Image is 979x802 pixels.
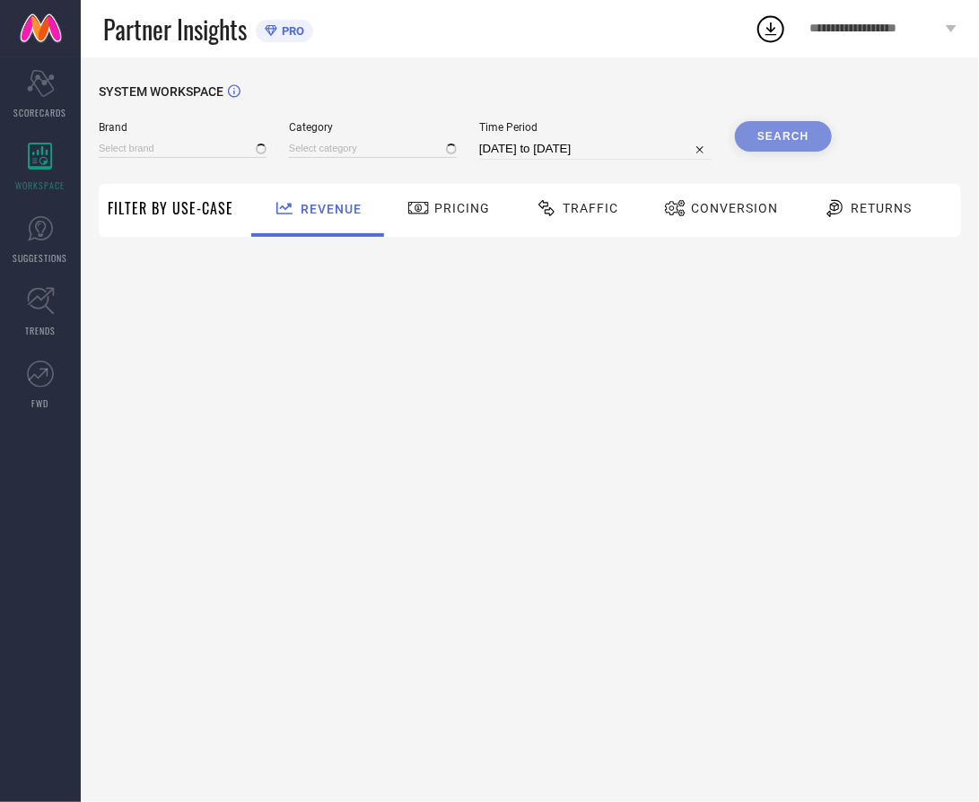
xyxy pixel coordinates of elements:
span: Pricing [434,201,490,215]
input: Select brand [99,139,267,158]
span: Revenue [301,202,362,216]
span: Brand [99,121,267,134]
span: Time Period [479,121,712,134]
span: TRENDS [25,324,56,337]
span: Category [289,121,457,134]
span: Conversion [691,201,778,215]
span: Returns [851,201,912,215]
span: Filter By Use-Case [108,197,233,219]
span: SCORECARDS [14,106,67,119]
input: Select category [289,139,457,158]
span: WORKSPACE [16,179,66,192]
span: Traffic [563,201,618,215]
span: Partner Insights [103,11,247,48]
div: Open download list [755,13,787,45]
input: Select time period [479,138,712,160]
span: FWD [32,397,49,410]
span: PRO [277,24,304,38]
span: SUGGESTIONS [13,251,68,265]
span: SYSTEM WORKSPACE [99,84,223,99]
